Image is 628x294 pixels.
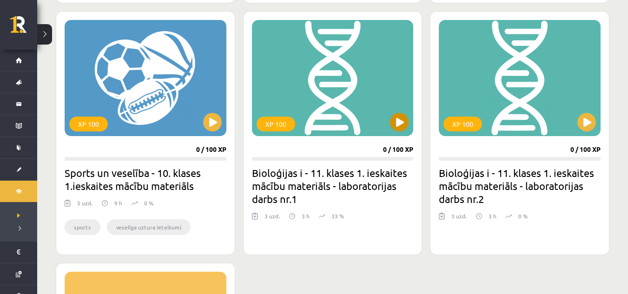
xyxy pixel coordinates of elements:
p: 9 h [114,199,122,207]
a: Rīgas 1. Tālmācības vidusskola [10,16,37,39]
p: 0 % [144,199,153,207]
div: XP 100 [257,117,295,131]
p: 3 h [489,212,496,220]
p: 3 h [302,212,310,220]
li: sports [65,219,100,235]
div: 5 uzd. [77,199,93,213]
h2: Sports un veselība - 10. klases 1.ieskaites mācību materiāls [65,166,226,192]
div: 3 uzd. [264,212,280,226]
p: 0 % [518,212,528,220]
p: 33 % [331,212,344,220]
div: 3 uzd. [451,212,467,226]
div: XP 100 [443,117,482,131]
h2: Bioloģijas i - 11. klases 1. ieskaites mācību materiāls - laboratorijas darbs nr.1 [252,166,414,205]
div: XP 100 [69,117,108,131]
h2: Bioloģijas i - 11. klases 1. ieskaites mācību materiāls - laboratorijas darbs nr.2 [439,166,601,205]
li: veselīga uztura ieteikumi [107,219,191,235]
